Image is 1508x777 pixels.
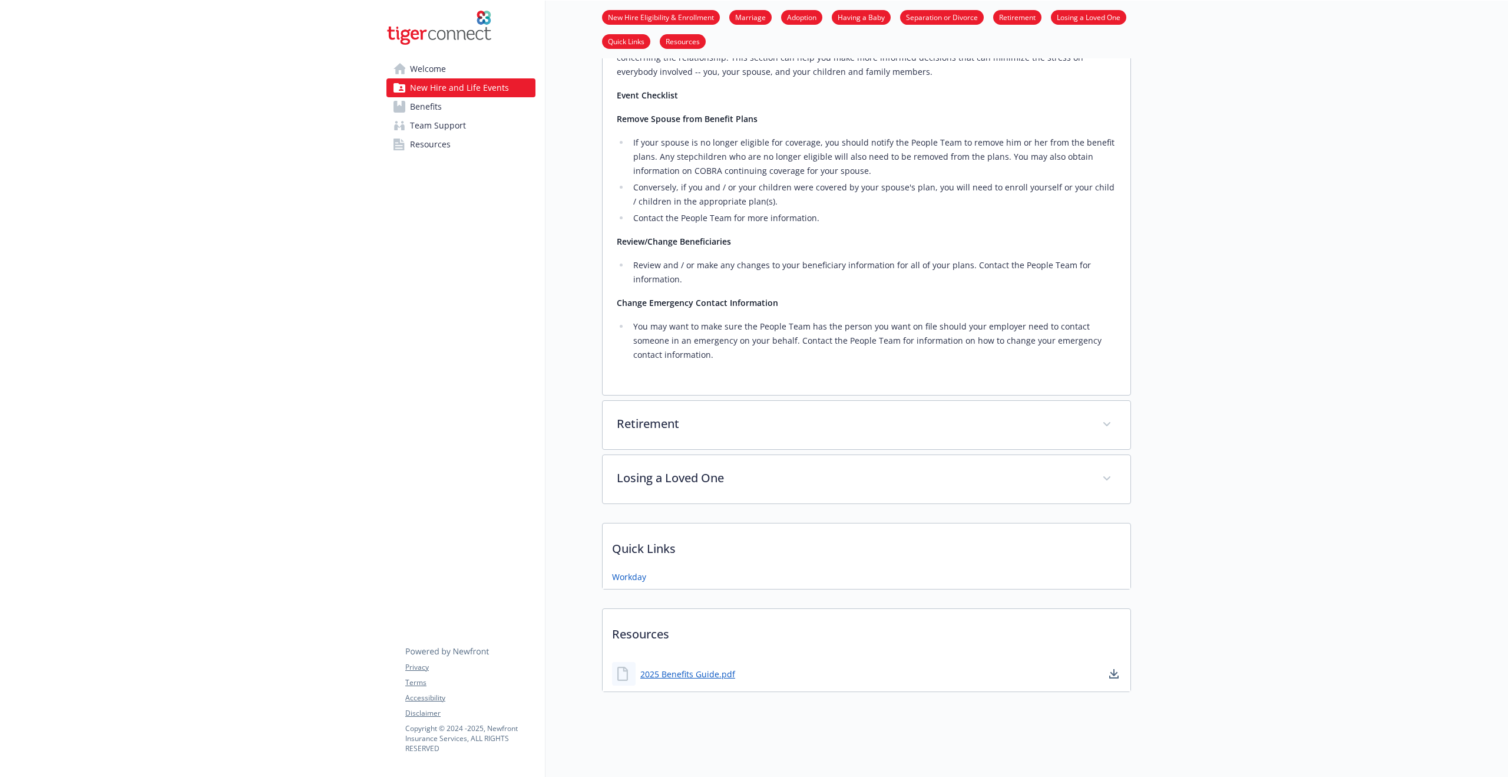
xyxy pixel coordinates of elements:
a: Privacy [405,662,535,673]
a: Marriage [729,11,772,22]
span: Resources [410,135,451,154]
p: Copyright © 2024 - 2025 , Newfront Insurance Services, ALL RIGHTS RESERVED [405,723,535,753]
a: New Hire Eligibility & Enrollment [602,11,720,22]
p: Quick Links [603,524,1130,567]
p: Retirement [617,415,1088,433]
a: Terms [405,677,535,688]
a: Losing a Loved One [1051,11,1126,22]
strong: Event Checklist [617,90,678,101]
a: Adoption [781,11,822,22]
a: Having a Baby [832,11,891,22]
strong: Review/Change Beneficiaries [617,236,731,247]
a: Workday [612,571,646,583]
a: Team Support [386,116,535,135]
strong: Remove Spouse from Benefit Plans [617,113,758,124]
a: 2025 Benefits Guide.pdf [640,668,735,680]
a: Welcome [386,60,535,78]
li: You may want to make sure the People Team has the person you want on file should your employer ne... [630,320,1116,362]
div: Retirement [603,401,1130,449]
span: New Hire and Life Events [410,78,509,97]
a: Benefits [386,97,535,116]
a: Disclaimer [405,708,535,719]
a: New Hire and Life Events [386,78,535,97]
li: Review and / or make any changes to your beneficiary information for all of your plans. Contact t... [630,258,1116,287]
a: download document [1107,667,1121,681]
a: Resources [660,35,706,47]
a: Quick Links [602,35,650,47]
span: Benefits [410,97,442,116]
a: Resources [386,135,535,154]
div: Losing a Loved One [603,455,1130,503]
span: Team Support [410,116,466,135]
p: Losing a Loved One [617,469,1088,487]
a: Retirement [993,11,1041,22]
li: Contact the People Team for more information. [630,211,1116,225]
span: Welcome [410,60,446,78]
li: Conversely, if you and / or your children were covered by your spouse's plan, you will need to en... [630,180,1116,209]
p: Resources [603,609,1130,653]
strong: Change Emergency Contact Information [617,297,778,308]
a: Separation or Divorce [900,11,984,22]
li: If your spouse is no longer eligible for coverage, you should notify the People Team to remove hi... [630,136,1116,178]
a: Accessibility [405,693,535,703]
